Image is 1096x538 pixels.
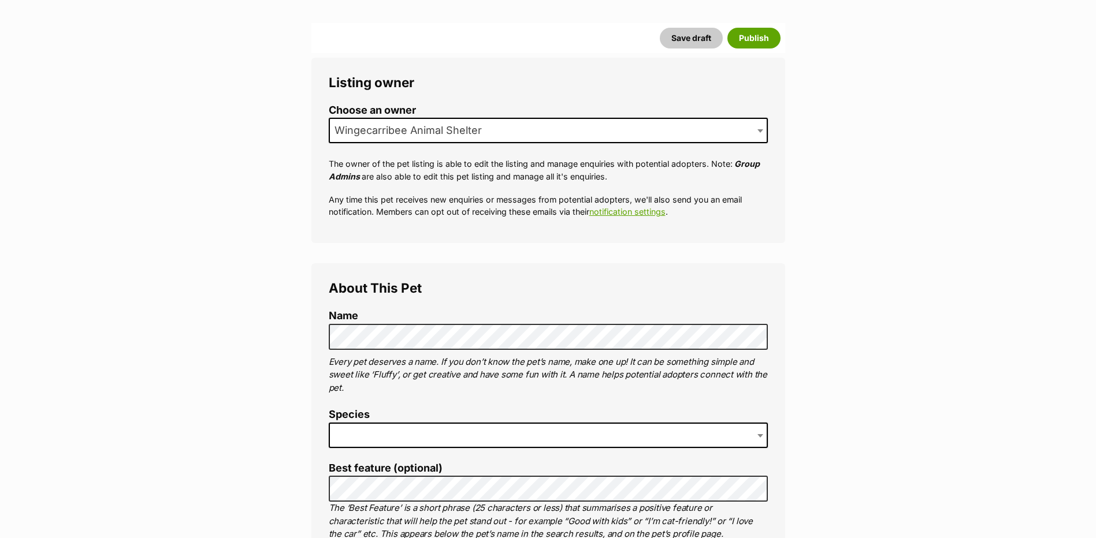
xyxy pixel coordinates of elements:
[329,462,768,475] label: Best feature (optional)
[329,280,422,296] span: About This Pet
[330,122,493,139] span: Wingecarribee Animal Shelter
[329,310,768,322] label: Name
[329,356,768,395] p: Every pet deserves a name. If you don’t know the pet’s name, make one up! It can be something sim...
[589,207,666,216] a: notification settings
[329,159,760,181] em: Group Admins
[660,28,723,48] button: Save draft
[727,28,781,48] button: Publish
[329,193,768,218] p: Any time this pet receives new enquiries or messages from potential adopters, we'll also send you...
[329,118,768,143] span: Wingecarribee Animal Shelter
[329,409,768,421] label: Species
[329,158,768,182] p: The owner of the pet listing is able to edit the listing and manage enquiries with potential adop...
[329,104,768,117] label: Choose an owner
[329,74,414,90] span: Listing owner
